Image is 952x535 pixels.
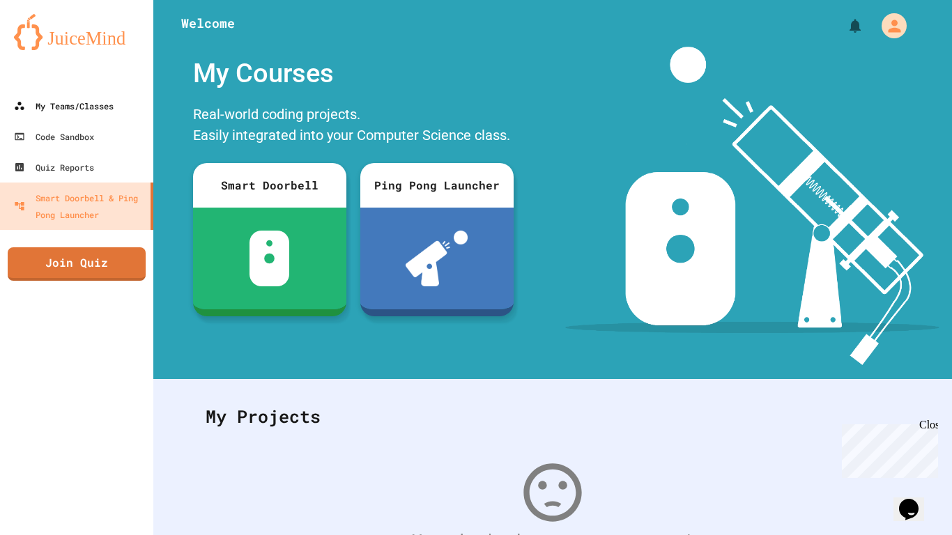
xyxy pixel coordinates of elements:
[14,189,145,223] div: Smart Doorbell & Ping Pong Launcher
[406,231,468,286] img: ppl-with-ball.png
[193,163,346,208] div: Smart Doorbell
[360,163,514,208] div: Ping Pong Launcher
[186,100,521,153] div: Real-world coding projects. Easily integrated into your Computer Science class.
[249,231,289,286] img: sdb-white.svg
[893,479,938,521] iframe: chat widget
[6,6,96,88] div: Chat with us now!Close
[8,247,146,281] a: Join Quiz
[867,10,910,42] div: My Account
[14,98,114,114] div: My Teams/Classes
[821,14,867,38] div: My Notifications
[14,159,94,176] div: Quiz Reports
[836,419,938,478] iframe: chat widget
[14,128,94,145] div: Code Sandbox
[14,14,139,50] img: logo-orange.svg
[186,47,521,100] div: My Courses
[565,47,939,365] img: banner-image-my-projects.png
[192,389,914,444] div: My Projects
